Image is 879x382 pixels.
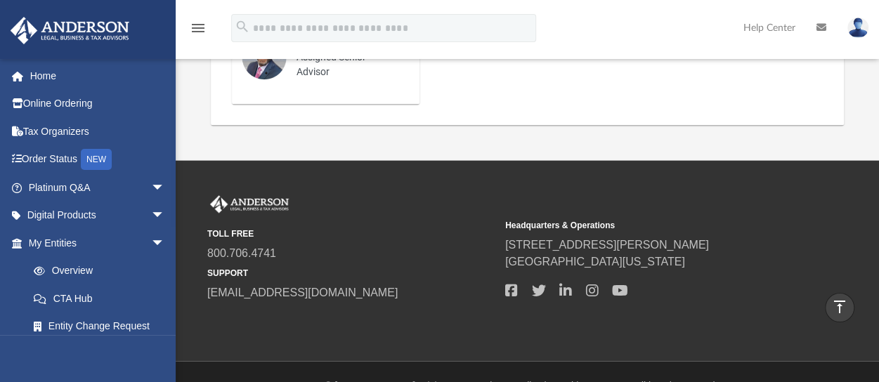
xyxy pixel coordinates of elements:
[207,228,495,240] small: TOLL FREE
[10,62,186,90] a: Home
[151,229,179,258] span: arrow_drop_down
[151,173,179,202] span: arrow_drop_down
[847,18,868,38] img: User Pic
[825,293,854,322] a: vertical_align_top
[10,229,186,257] a: My Entitiesarrow_drop_down
[190,27,207,37] a: menu
[20,312,186,341] a: Entity Change Request
[81,149,112,170] div: NEW
[235,19,250,34] i: search
[20,284,186,312] a: CTA Hub
[10,90,186,118] a: Online Ordering
[207,195,292,213] img: Anderson Advisors Platinum Portal
[831,298,848,315] i: vertical_align_top
[10,117,186,145] a: Tax Organizers
[505,256,685,268] a: [GEOGRAPHIC_DATA][US_STATE]
[10,173,186,202] a: Platinum Q&Aarrow_drop_down
[207,267,495,279] small: SUPPORT
[190,20,207,37] i: menu
[6,17,134,44] img: Anderson Advisors Platinum Portal
[505,219,793,232] small: Headquarters & Operations
[207,247,276,259] a: 800.706.4741
[10,202,186,230] a: Digital Productsarrow_drop_down
[505,239,709,251] a: [STREET_ADDRESS][PERSON_NAME]
[207,286,398,298] a: [EMAIL_ADDRESS][DOMAIN_NAME]
[10,145,186,174] a: Order StatusNEW
[20,257,186,285] a: Overview
[151,202,179,230] span: arrow_drop_down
